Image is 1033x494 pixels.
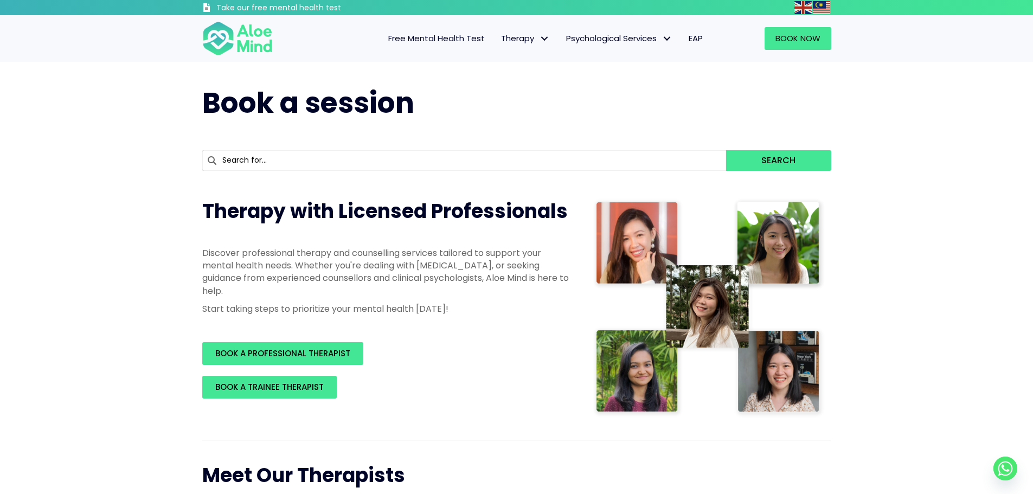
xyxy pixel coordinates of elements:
[813,1,830,14] img: ms
[380,27,493,50] a: Free Mental Health Test
[726,150,831,171] button: Search
[501,33,550,44] span: Therapy
[566,33,672,44] span: Psychological Services
[202,3,399,15] a: Take our free mental health test
[659,31,675,47] span: Psychological Services: submenu
[215,381,324,393] span: BOOK A TRAINEE THERAPIST
[202,21,273,56] img: Aloe mind Logo
[287,27,711,50] nav: Menu
[794,1,812,14] img: en
[689,33,703,44] span: EAP
[593,198,825,418] img: Therapist collage
[202,303,571,315] p: Start taking steps to prioritize your mental health [DATE]!
[202,150,727,171] input: Search for...
[202,247,571,297] p: Discover professional therapy and counselling services tailored to support your mental health nee...
[202,83,414,123] span: Book a session
[215,348,350,359] span: BOOK A PROFESSIONAL THERAPIST
[993,457,1017,480] a: Whatsapp
[765,27,831,50] a: Book Now
[202,342,363,365] a: BOOK A PROFESSIONAL THERAPIST
[202,376,337,399] a: BOOK A TRAINEE THERAPIST
[775,33,820,44] span: Book Now
[681,27,711,50] a: EAP
[558,27,681,50] a: Psychological ServicesPsychological Services: submenu
[202,461,405,489] span: Meet Our Therapists
[813,1,831,14] a: Malay
[493,27,558,50] a: TherapyTherapy: submenu
[537,31,553,47] span: Therapy: submenu
[794,1,813,14] a: English
[202,197,568,225] span: Therapy with Licensed Professionals
[216,3,399,14] h3: Take our free mental health test
[388,33,485,44] span: Free Mental Health Test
